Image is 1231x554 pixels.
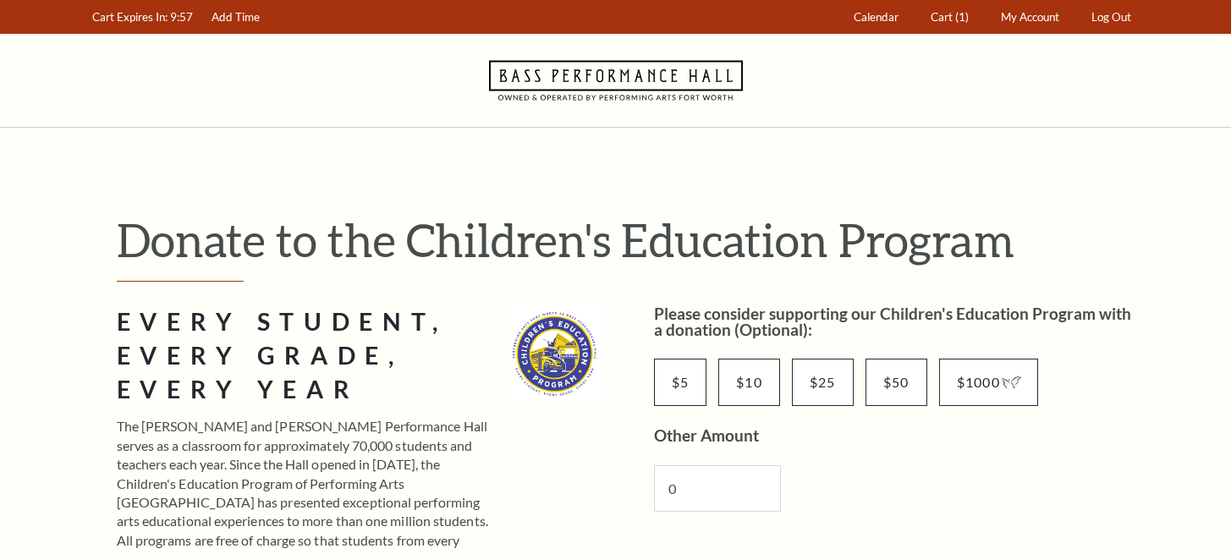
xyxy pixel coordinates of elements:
input: $5 [654,359,707,406]
span: Calendar [854,10,899,24]
input: $1000 [939,359,1038,406]
input: $25 [792,359,854,406]
img: cep_logo_2022_standard_335x335.jpg [506,305,603,403]
a: Cart (1) [922,1,976,34]
span: 9:57 [170,10,193,24]
label: Please consider supporting our Children's Education Program with a donation (Optional): [654,304,1131,339]
label: Other Amount [654,425,759,445]
span: Cart [931,10,953,24]
input: $50 [866,359,927,406]
a: My Account [992,1,1067,34]
input: $10 [718,359,780,406]
span: (1) [955,10,969,24]
span: Cart Expires In: [92,10,168,24]
span: My Account [1001,10,1059,24]
h1: Donate to the Children's Education Program [117,212,1140,267]
a: Add Time [203,1,267,34]
h2: Every Student, Every Grade, Every Year [117,305,494,407]
a: Log Out [1083,1,1139,34]
a: Calendar [845,1,906,34]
